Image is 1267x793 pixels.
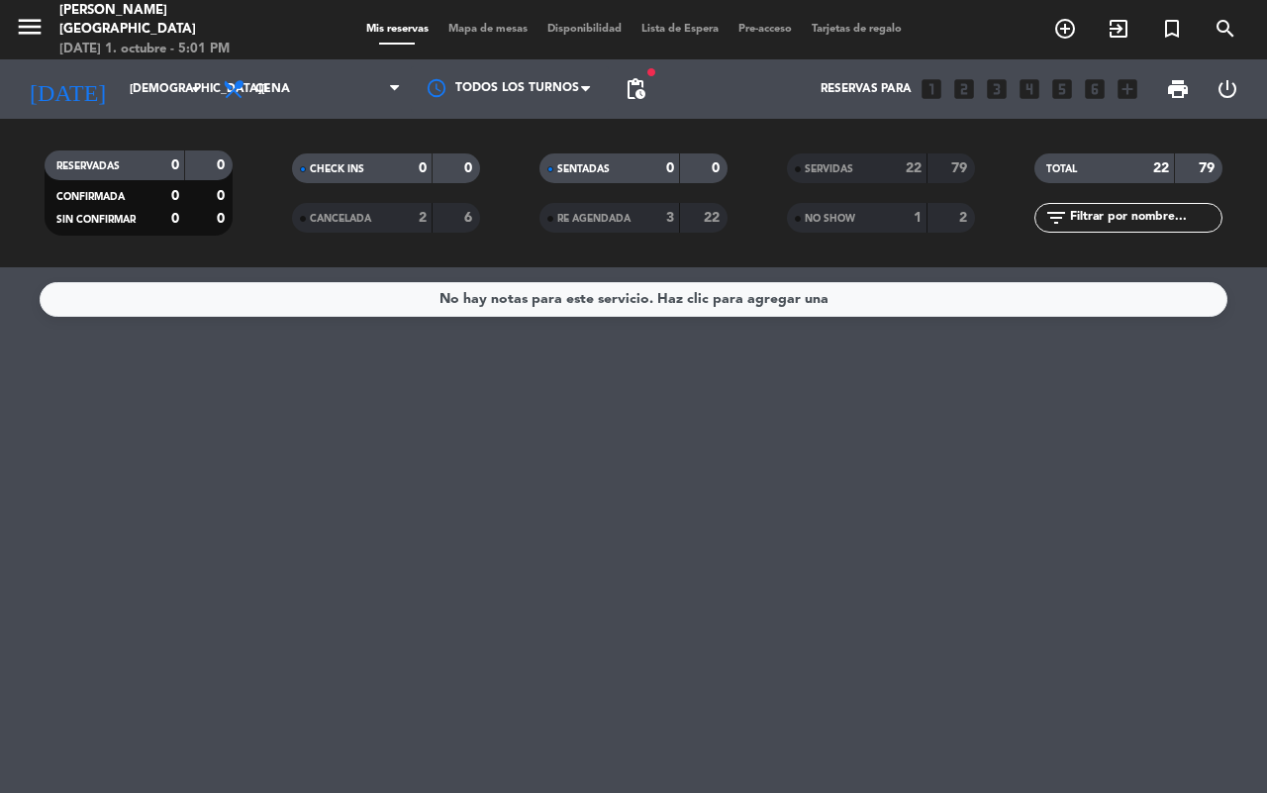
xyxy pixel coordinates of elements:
[1216,77,1239,101] i: power_settings_new
[919,76,944,102] i: looks_one
[1046,164,1077,174] span: TOTAL
[1044,206,1068,230] i: filter_list
[959,211,971,225] strong: 2
[805,164,853,174] span: SERVIDAS
[439,24,537,35] span: Mapa de mesas
[310,214,371,224] span: CANCELADA
[666,211,674,225] strong: 3
[171,158,179,172] strong: 0
[1082,76,1108,102] i: looks_6
[557,164,610,174] span: SENTADAS
[1199,161,1218,175] strong: 79
[1053,17,1077,41] i: add_circle_outline
[951,76,977,102] i: looks_two
[15,12,45,42] i: menu
[184,77,208,101] i: arrow_drop_down
[984,76,1010,102] i: looks_3
[1214,17,1237,41] i: search
[56,161,120,171] span: RESERVADAS
[712,161,724,175] strong: 0
[624,77,647,101] span: pending_actions
[439,288,828,311] div: No hay notas para este servicio. Haz clic para agregar una
[255,82,290,96] span: Cena
[59,40,302,59] div: [DATE] 1. octubre - 5:01 PM
[645,66,657,78] span: fiber_manual_record
[1166,77,1190,101] span: print
[557,214,631,224] span: RE AGENDADA
[464,211,476,225] strong: 6
[666,161,674,175] strong: 0
[310,164,364,174] span: CHECK INS
[821,82,912,96] span: Reservas para
[217,212,229,226] strong: 0
[56,215,136,225] span: SIN CONFIRMAR
[1115,76,1140,102] i: add_box
[15,12,45,49] button: menu
[537,24,632,35] span: Disponibilidad
[171,212,179,226] strong: 0
[1153,161,1169,175] strong: 22
[15,67,120,111] i: [DATE]
[1160,17,1184,41] i: turned_in_not
[802,24,912,35] span: Tarjetas de regalo
[805,214,855,224] span: NO SHOW
[632,24,729,35] span: Lista de Espera
[1203,59,1252,119] div: LOG OUT
[217,189,229,203] strong: 0
[217,158,229,172] strong: 0
[951,161,971,175] strong: 79
[1017,76,1042,102] i: looks_4
[704,211,724,225] strong: 22
[419,211,427,225] strong: 2
[356,24,439,35] span: Mis reservas
[729,24,802,35] span: Pre-acceso
[1068,207,1221,229] input: Filtrar por nombre...
[914,211,922,225] strong: 1
[464,161,476,175] strong: 0
[1049,76,1075,102] i: looks_5
[419,161,427,175] strong: 0
[171,189,179,203] strong: 0
[59,1,302,40] div: [PERSON_NAME][GEOGRAPHIC_DATA]
[1107,17,1130,41] i: exit_to_app
[906,161,922,175] strong: 22
[56,192,125,202] span: CONFIRMADA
